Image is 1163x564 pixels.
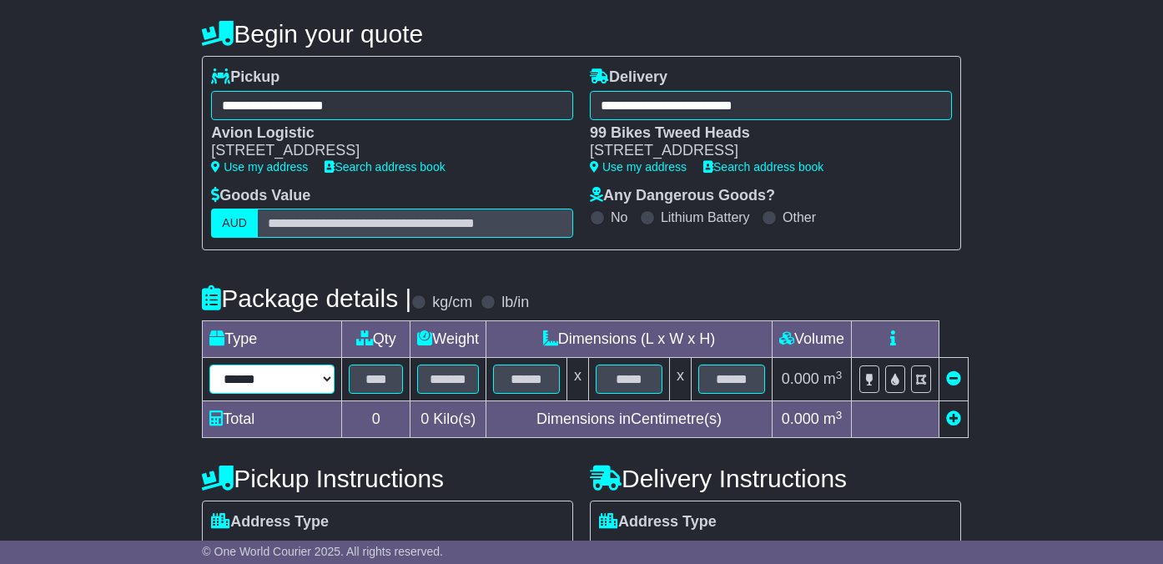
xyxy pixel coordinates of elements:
td: Volume [773,321,852,358]
span: 0.000 [782,410,819,427]
td: x [567,358,589,401]
td: Qty [342,321,410,358]
span: Commercial [309,536,395,561]
label: Any Dangerous Goods? [590,187,775,205]
a: Use my address [211,160,308,174]
span: m [823,370,843,387]
td: Dimensions (L x W x H) [486,321,773,358]
h4: Package details | [202,285,411,312]
label: Delivery [590,68,667,87]
sup: 3 [836,369,843,381]
a: Use my address [590,160,687,174]
div: [STREET_ADDRESS] [211,142,556,160]
span: Air & Sea Depot [800,536,913,561]
h4: Pickup Instructions [202,465,573,492]
label: No [611,209,627,225]
div: 99 Bikes Tweed Heads [590,124,935,143]
a: Remove this item [946,370,961,387]
span: © One World Courier 2025. All rights reserved. [202,545,443,558]
span: 0.000 [782,370,819,387]
span: Air & Sea Depot [413,536,526,561]
td: Total [203,401,342,438]
label: Lithium Battery [661,209,750,225]
label: Address Type [599,513,717,531]
label: kg/cm [432,294,472,312]
td: Type [203,321,342,358]
td: 0 [342,401,410,438]
td: Weight [410,321,486,358]
div: Avion Logistic [211,124,556,143]
td: Dimensions in Centimetre(s) [486,401,773,438]
label: lb/in [501,294,529,312]
label: Address Type [211,513,329,531]
td: x [670,358,692,401]
label: AUD [211,209,258,238]
a: Add new item [946,410,961,427]
label: Goods Value [211,187,310,205]
label: Other [783,209,816,225]
a: Search address book [703,160,823,174]
label: Pickup [211,68,279,87]
span: m [823,410,843,427]
a: Search address book [325,160,445,174]
span: 0 [420,410,429,427]
span: Residential [211,536,292,561]
div: [STREET_ADDRESS] [590,142,935,160]
span: Residential [599,536,680,561]
h4: Delivery Instructions [590,465,961,492]
span: Commercial [697,536,783,561]
td: Kilo(s) [410,401,486,438]
sup: 3 [836,409,843,421]
h4: Begin your quote [202,20,960,48]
